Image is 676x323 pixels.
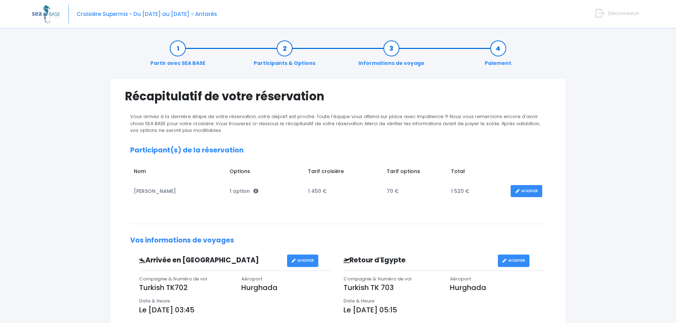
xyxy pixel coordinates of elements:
[450,275,471,282] span: Aéroport
[304,182,383,201] td: 1 450 €
[383,182,447,201] td: 70 €
[450,282,546,293] p: Hurghada
[226,164,304,181] td: Options
[125,89,551,103] h1: Récapitulatif de votre réservation
[130,236,546,245] h2: Vos informations de voyages
[139,305,333,315] p: Le [DATE] 03:45
[447,164,507,181] td: Total
[250,45,319,67] a: Participants & Options
[241,275,263,282] span: Aéroport
[77,10,217,18] span: Croisière Supermix - Du [DATE] au [DATE] - Antarès
[130,146,546,155] h2: Participant(s) de la réservation
[134,256,287,264] h3: Arrivée en [GEOGRAPHIC_DATA]
[344,275,412,282] span: Compagnie & Numéro de vol
[608,10,639,17] span: Déconnexion
[287,255,319,267] a: MODIFIER
[383,164,447,181] td: Tarif options
[139,282,231,293] p: Turkish TK702
[241,282,333,293] p: Hurghada
[230,188,258,195] span: 1 option
[511,185,542,197] a: MODIFIER
[253,188,258,195] span: <p style='text-align:left; padding : 10px; padding-bottom:0; margin-bottom:10px'> - 1er Pont supé...
[447,182,507,201] td: 1 520 €
[498,255,529,267] a: MODIFIER
[130,113,540,134] span: Vous arrivez à la dernière étape de votre réservation, votre départ est proche. Toute l’équipe vo...
[130,182,226,201] td: [PERSON_NAME]
[139,275,207,282] span: Compagnie & Numéro de vol
[344,297,374,304] span: Date & Heure
[338,256,498,264] h3: Retour d'Egypte
[344,282,439,293] p: Turkish TK 703
[344,305,546,315] p: Le [DATE] 05:15
[130,164,226,181] td: Nom
[139,297,170,304] span: Date & Heure
[147,45,209,67] a: Partir avec SEA BASE
[481,45,515,67] a: Paiement
[355,45,428,67] a: Informations de voyage
[304,164,383,181] td: Tarif croisière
